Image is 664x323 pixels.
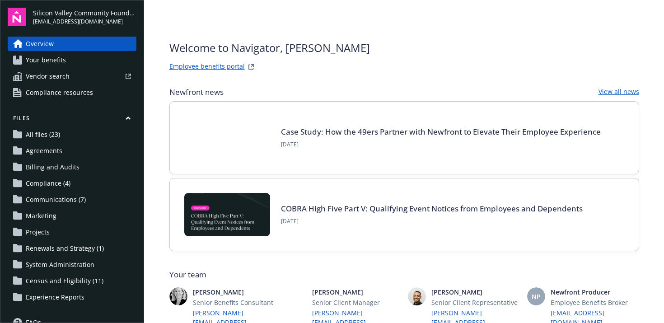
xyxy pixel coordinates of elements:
span: Employee Benefits Broker [551,298,639,307]
a: All files (23) [8,127,136,142]
a: Renewals and Strategy (1) [8,241,136,256]
a: Census and Eligibility (11) [8,274,136,288]
span: Overview [26,37,54,51]
img: photo [408,287,426,305]
span: Your team [169,269,639,280]
span: [PERSON_NAME] [431,287,520,297]
span: All files (23) [26,127,60,142]
span: [PERSON_NAME] [193,287,281,297]
a: Marketing [8,209,136,223]
a: System Administration [8,257,136,272]
a: Agreements [8,144,136,158]
span: Newfront news [169,87,224,98]
span: Senior Benefits Consultant [193,298,281,307]
img: BLOG-Card Image - Compliance - COBRA High Five Pt 5 - 09-11-25.jpg [184,193,270,236]
span: Renewals and Strategy (1) [26,241,104,256]
a: striveWebsite [246,61,257,72]
span: [EMAIL_ADDRESS][DOMAIN_NAME] [33,18,136,26]
a: Projects [8,225,136,239]
span: Senior Client Manager [312,298,401,307]
span: Compliance resources [26,85,93,100]
span: Your benefits [26,53,66,67]
a: Overview [8,37,136,51]
a: COBRA High Five Part V: Qualifying Event Notices from Employees and Dependents [281,203,583,214]
span: Senior Client Representative [431,298,520,307]
span: Experience Reports [26,290,84,304]
a: Your benefits [8,53,136,67]
a: Compliance resources [8,85,136,100]
span: Silicon Valley Community Foundation [33,8,136,18]
span: Compliance (4) [26,176,70,191]
img: Card Image - INSIGHTS copy.png [184,116,270,159]
img: photo [289,287,307,305]
span: NP [532,292,541,301]
a: Billing and Audits [8,160,136,174]
span: [PERSON_NAME] [312,287,401,297]
a: Case Study: How the 49ers Partner with Newfront to Elevate Their Employee Experience [281,126,601,137]
button: Silicon Valley Community Foundation[EMAIL_ADDRESS][DOMAIN_NAME] [33,8,136,26]
span: Census and Eligibility (11) [26,274,103,288]
a: Vendor search [8,69,136,84]
a: Compliance (4) [8,176,136,191]
span: Billing and Audits [26,160,79,174]
span: [DATE] [281,217,583,225]
a: Communications (7) [8,192,136,207]
a: View all news [599,87,639,98]
img: photo [169,287,187,305]
button: Files [8,114,136,126]
span: Newfront Producer [551,287,639,297]
a: Employee benefits portal [169,61,245,72]
span: Welcome to Navigator , [PERSON_NAME] [169,40,370,56]
a: Experience Reports [8,290,136,304]
span: System Administration [26,257,94,272]
span: [DATE] [281,140,601,149]
span: Communications (7) [26,192,86,207]
span: Projects [26,225,50,239]
span: Vendor search [26,69,70,84]
span: Agreements [26,144,62,158]
img: navigator-logo.svg [8,8,26,26]
span: Marketing [26,209,56,223]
